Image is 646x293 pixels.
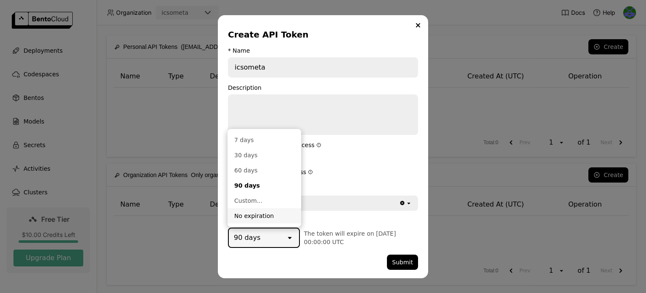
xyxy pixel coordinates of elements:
div: 60 days [234,166,294,175]
div: 30 days [234,151,294,159]
span: The token will expire on [DATE] 00:00:00 UTC [304,230,396,245]
div: Protected Endpoint Access [228,169,418,175]
svg: Clear value [399,200,405,206]
div: Custom... [234,196,294,205]
button: Close [413,20,423,30]
div: Developer Operations Access [228,142,418,148]
div: Expired At [228,218,418,224]
div: Create API Token [228,29,415,40]
button: Submit [387,255,418,270]
svg: open [405,200,412,207]
div: 90 days [234,181,294,190]
div: 7 days [234,136,294,144]
div: No expiration [234,212,294,220]
div: 90 days [234,233,260,243]
ul: Menu [228,129,301,227]
div: Name [233,47,250,54]
div: dialog [218,15,428,278]
div: Description [228,84,418,91]
svg: open [286,234,294,242]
